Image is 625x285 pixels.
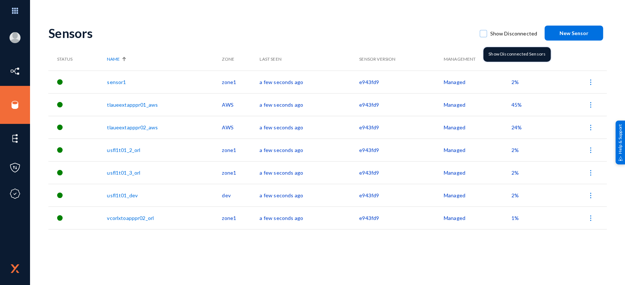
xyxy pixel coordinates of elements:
td: e943fd9 [359,161,444,184]
img: blank-profile-picture.png [10,32,21,43]
a: usfl1t01_dev [107,192,138,198]
td: e943fd9 [359,93,444,116]
span: 2% [511,170,519,176]
span: Show Disconnected [490,28,537,39]
td: a few seconds ago [260,93,359,116]
img: icon-more.svg [587,124,594,131]
td: e943fd9 [359,71,444,93]
td: a few seconds ago [260,161,359,184]
td: a few seconds ago [260,206,359,229]
div: Help & Support [615,121,625,164]
img: icon-elements.svg [10,133,21,144]
td: a few seconds ago [260,116,359,138]
th: Status [48,48,107,71]
td: Managed [444,138,511,161]
td: zone1 [222,161,260,184]
span: 2% [511,147,519,153]
a: vcorlxtoapppr02_orl [107,215,154,221]
button: New Sensor [544,26,603,41]
td: a few seconds ago [260,184,359,206]
img: app launcher [4,3,26,19]
td: Managed [444,93,511,116]
td: zone1 [222,206,260,229]
a: usfl1t01_2_orl [107,147,140,153]
td: Managed [444,116,511,138]
th: Management [444,48,511,71]
td: dev [222,184,260,206]
th: Last Seen [260,48,359,71]
span: 2% [511,79,519,85]
div: Name [107,56,218,62]
img: icon-inventory.svg [10,66,21,77]
img: icon-compliance.svg [10,188,21,199]
a: tlaueextapppr02_aws [107,124,158,130]
a: sensor1 [107,79,126,85]
a: tlaueextapppr01_aws [107,102,158,108]
span: 2% [511,192,519,198]
img: icon-sources.svg [10,99,21,110]
a: usfl1t01_3_orl [107,170,140,176]
td: e943fd9 [359,138,444,161]
div: Show Disconnected Sensors [483,47,551,62]
th: Sensor Version [359,48,444,71]
td: e943fd9 [359,184,444,206]
td: a few seconds ago [260,71,359,93]
td: Managed [444,184,511,206]
td: Managed [444,71,511,93]
span: 45% [511,102,522,108]
span: New Sensor [559,30,588,36]
img: icon-policies.svg [10,162,21,173]
img: icon-more.svg [587,101,594,109]
span: 24% [511,124,522,130]
td: AWS [222,93,260,116]
td: zone1 [222,71,260,93]
td: zone1 [222,138,260,161]
td: Managed [444,206,511,229]
img: icon-more.svg [587,192,594,199]
img: icon-more.svg [587,79,594,86]
img: icon-more.svg [587,147,594,154]
td: e943fd9 [359,116,444,138]
td: a few seconds ago [260,138,359,161]
span: Name [107,56,120,62]
td: Managed [444,161,511,184]
th: Zone [222,48,260,71]
img: help_support.svg [618,156,623,161]
div: Sensors [48,26,472,41]
img: icon-more.svg [587,214,594,222]
span: 1% [511,215,519,221]
td: AWS [222,116,260,138]
img: icon-more.svg [587,169,594,176]
td: e943fd9 [359,206,444,229]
